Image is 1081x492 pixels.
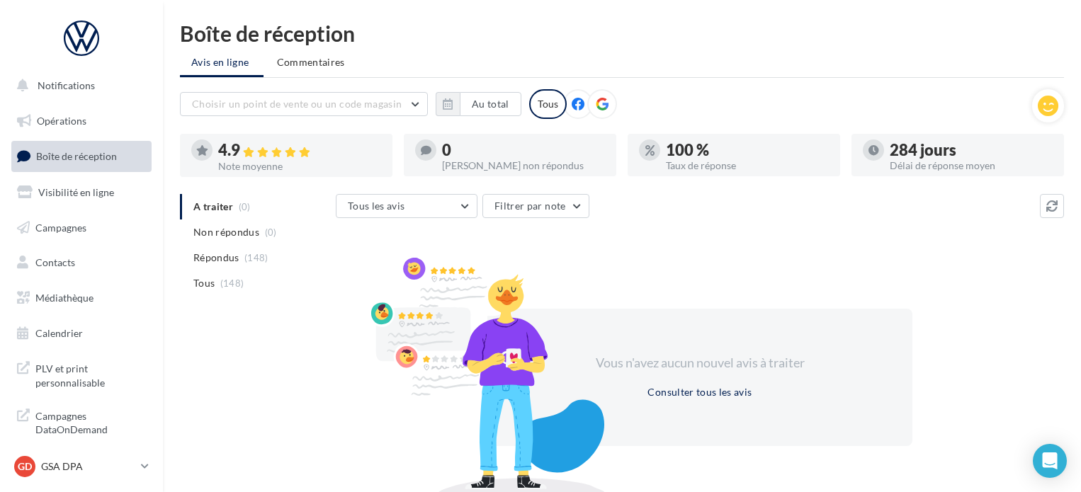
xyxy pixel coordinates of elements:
button: Au total [436,92,521,116]
span: Choisir un point de vente ou un code magasin [192,98,402,110]
span: Visibilité en ligne [38,186,114,198]
span: Opérations [37,115,86,127]
span: Boîte de réception [36,150,117,162]
span: Tous [193,276,215,290]
button: Consulter tous les avis [642,384,757,401]
a: Contacts [9,248,154,278]
div: [PERSON_NAME] non répondus [442,161,605,171]
div: Vous n'avez aucun nouvel avis à traiter [578,354,822,372]
span: Non répondus [193,225,259,239]
a: Boîte de réception [9,141,154,171]
span: Calendrier [35,327,83,339]
div: 284 jours [890,142,1053,158]
span: (0) [265,227,277,238]
button: Notifications [9,71,149,101]
a: Calendrier [9,319,154,348]
div: 0 [442,142,605,158]
span: GD [18,459,32,474]
span: Contacts [35,256,75,268]
p: GSA DPA [41,459,135,474]
div: Taux de réponse [666,161,829,171]
span: Répondus [193,251,239,265]
button: Tous les avis [336,194,477,218]
div: Délai de réponse moyen [890,161,1053,171]
a: Campagnes DataOnDemand [9,401,154,442]
a: Campagnes [9,213,154,243]
span: Campagnes DataOnDemand [35,406,146,437]
div: Boîte de réception [180,23,1064,44]
div: 4.9 [218,142,381,159]
span: Tous les avis [348,200,405,212]
a: Visibilité en ligne [9,178,154,207]
span: (148) [220,278,244,289]
span: (148) [244,252,268,263]
a: Opérations [9,106,154,136]
div: Note moyenne [218,161,381,171]
button: Filtrer par note [482,194,589,218]
div: 100 % [666,142,829,158]
a: PLV et print personnalisable [9,353,154,395]
div: Open Intercom Messenger [1033,444,1067,478]
button: Au total [460,92,521,116]
span: Campagnes [35,221,86,233]
span: Notifications [38,79,95,91]
a: GD GSA DPA [11,453,152,480]
button: Choisir un point de vente ou un code magasin [180,92,428,116]
span: Commentaires [277,55,345,69]
span: Médiathèque [35,292,94,304]
a: Médiathèque [9,283,154,313]
span: PLV et print personnalisable [35,359,146,389]
div: Tous [529,89,567,119]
